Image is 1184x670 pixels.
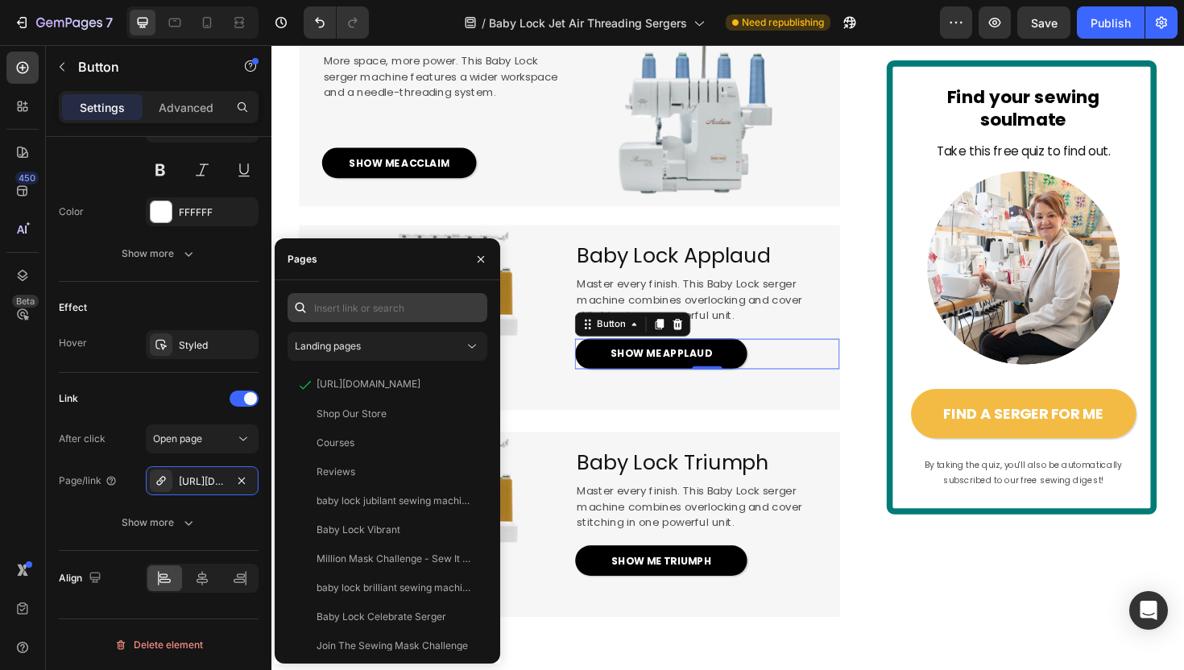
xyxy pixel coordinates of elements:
div: Color [59,205,84,219]
img: gempages_576596163864560466-a944a615-0657-463c-8d59-3d6e937d5f17.png [677,133,916,345]
div: baby lock jubilant sewing machine [317,494,471,508]
iframe: Design area [271,45,1184,670]
div: Delete element [114,635,203,655]
input: Insert link or search [288,293,487,322]
div: Button [342,288,378,303]
span: Master every finish. This Baby Lock serger machine combines overlocking and cover stitching in on... [323,245,561,294]
div: Million Mask Challenge - Sew It Online Thank You [317,552,471,566]
p: Button [78,57,215,77]
div: Open Intercom Messenger [1129,591,1168,630]
button: Open page [146,424,259,453]
img: gempages_576596163864560466-531b9379-80d7-4fe7-9974-0e1ca61d3f0d.png [71,410,267,606]
div: Show more [122,246,197,262]
div: Beta [12,295,39,308]
button: Landing pages [288,332,487,361]
span: Save [1031,16,1058,30]
span: Need republishing [742,15,824,30]
span: SHOW ME TRIUMPH [359,539,466,554]
span: Landing pages [295,340,361,352]
div: Hover [59,336,87,350]
p: Settings [80,99,125,116]
span: Baby Lock Jet Air Threading Sergers [489,14,687,31]
div: FFFFFF [179,205,255,220]
div: Pages [288,252,317,267]
span: Master every finish. This Baby Lock serger machine combines overlocking and cover stitching in on... [323,464,561,513]
p: Advanced [159,99,213,116]
div: baby lock brilliant sewing machine [317,581,471,595]
div: Link [59,391,78,406]
a: SHOW ME TRIUMPH [321,530,503,562]
div: Page/link [59,474,118,488]
div: Styled [179,338,255,353]
div: Undo/Redo [304,6,369,39]
div: [URL][DOMAIN_NAME] [317,377,420,391]
p: Take this free quiz to find out. [679,101,914,125]
button: 7 [6,6,120,39]
div: Align [59,568,105,589]
a: Rich Text Editor. Editing area: main [321,311,503,343]
h2: Find your sewing soulmate [677,42,916,93]
div: After click [59,432,106,446]
h2: Rich Text Editor. Editing area: main [321,207,601,239]
p: By taking the quiz, you'll also be automatically subscribed to our free sewing digest! [679,437,914,469]
p: 7 [106,13,113,32]
div: 450 [15,172,39,184]
div: Publish [1091,14,1131,31]
div: Courses [317,436,354,450]
div: Show more [122,515,197,531]
div: Join The Sewing Mask Challenge [317,639,468,653]
div: Baby Lock Celebrate Serger [317,610,446,624]
span: Baby Lock Triumph [323,427,526,457]
div: Shop Our Store [317,407,387,421]
button: Publish [1077,6,1145,39]
span: Open page [153,432,202,445]
div: Effect [59,300,87,315]
div: Baby Lock Vibrant [317,523,400,537]
button: Delete element [59,632,259,658]
a: FIND A SERGER FOR ME [677,364,916,416]
span: SHOW ME APPLAUD [358,319,466,334]
button: Save [1017,6,1070,39]
p: ⁠⁠⁠⁠⁠⁠⁠ [323,209,599,238]
div: Rich Text Editor. Editing area: main [358,316,466,336]
button: Show more [59,239,259,268]
img: gempages_576596163864560466-531b9379-80d7-4fe7-9974-0e1ca61d3f0d.png [71,191,267,387]
div: Reviews [317,465,355,479]
button: Show more [59,508,259,537]
p: FIND A SERGER FOR ME [712,381,881,401]
div: [URL][DOMAIN_NAME] [179,474,226,489]
span: Baby Lock Applaud [323,208,528,238]
span: / [482,14,486,31]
